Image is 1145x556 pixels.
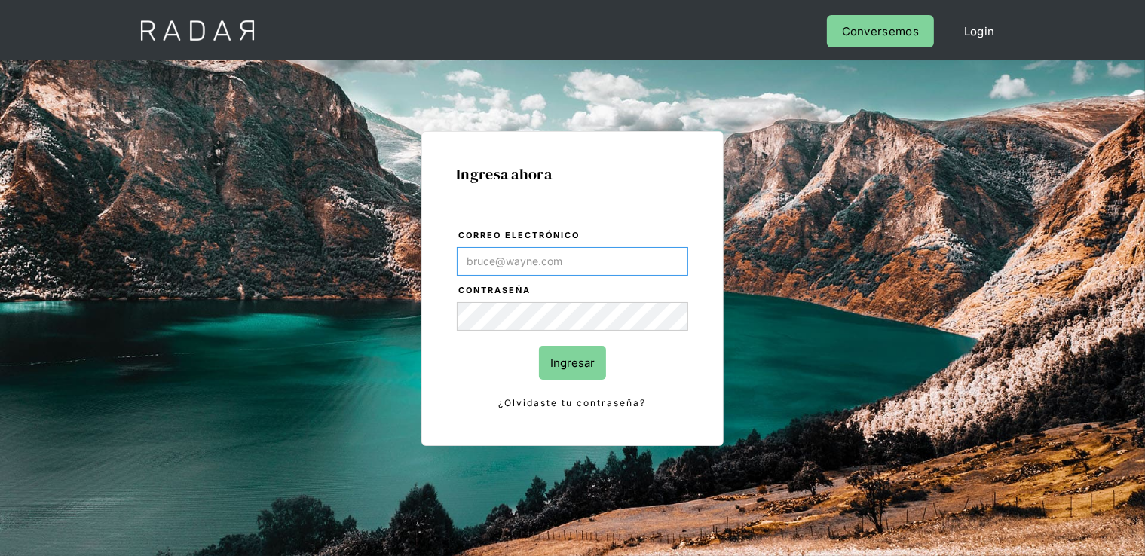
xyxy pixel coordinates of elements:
a: Conversemos [827,15,934,47]
label: Correo electrónico [458,228,688,243]
form: Login Form [456,228,689,411]
input: Ingresar [539,346,606,380]
a: ¿Olvidaste tu contraseña? [457,395,688,411]
h1: Ingresa ahora [456,166,689,182]
input: bruce@wayne.com [457,247,688,276]
a: Login [949,15,1010,47]
label: Contraseña [458,283,688,298]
